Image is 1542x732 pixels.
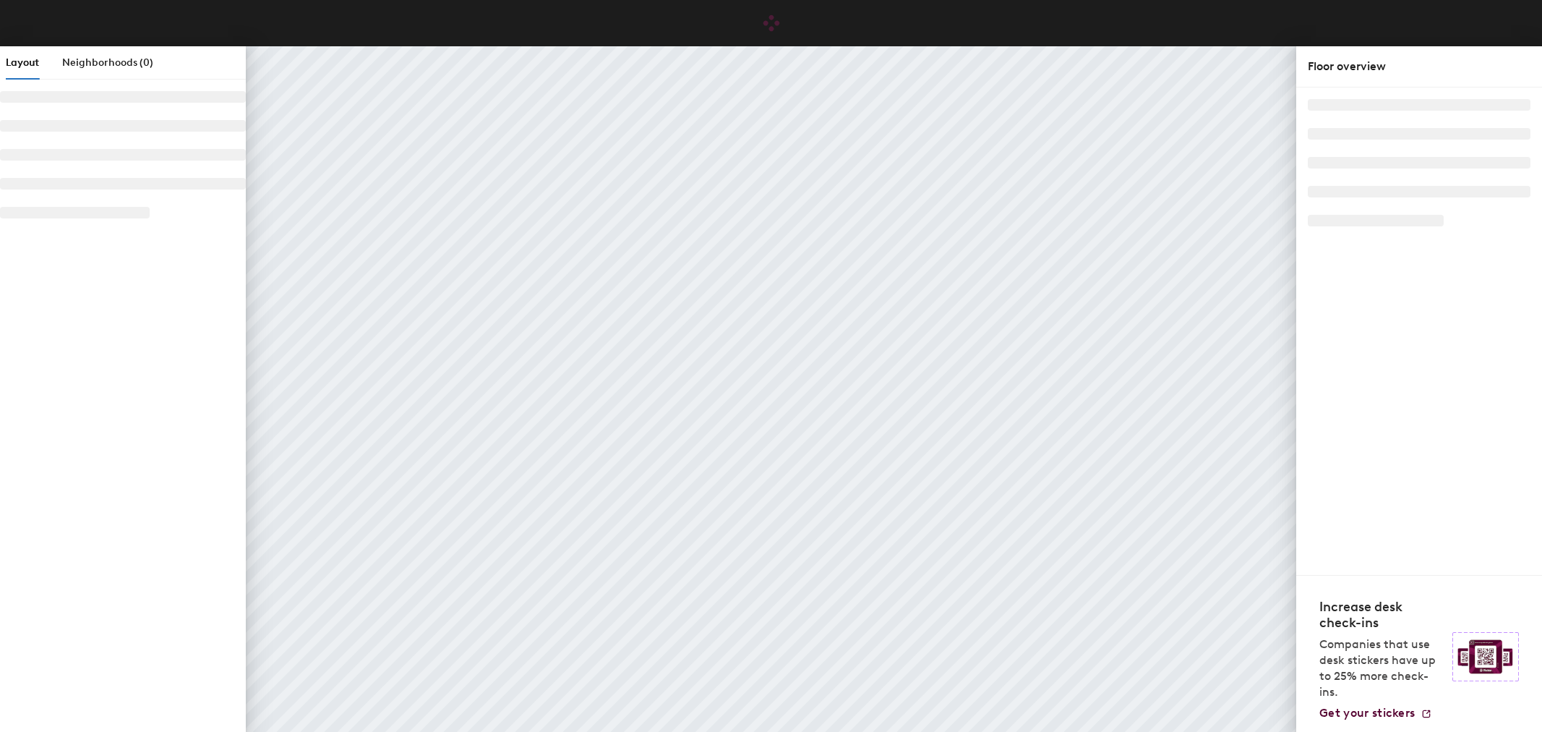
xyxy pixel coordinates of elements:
div: Floor overview [1308,58,1530,75]
span: Layout [6,56,39,69]
p: Companies that use desk stickers have up to 25% more check-ins. [1319,637,1444,700]
h4: Increase desk check-ins [1319,599,1444,631]
img: Sticker logo [1452,632,1519,681]
span: Get your stickers [1319,706,1415,720]
a: Get your stickers [1319,706,1432,720]
span: Neighborhoods (0) [62,56,153,69]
